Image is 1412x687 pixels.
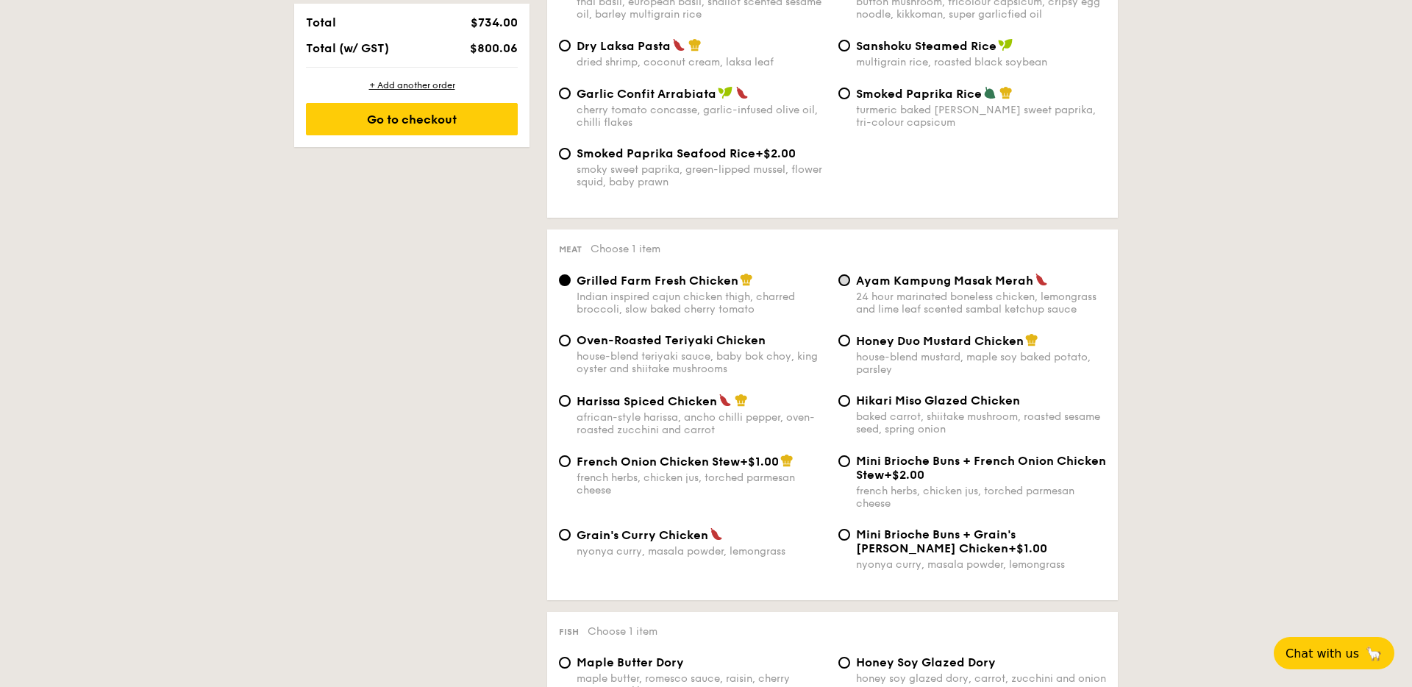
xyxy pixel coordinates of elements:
span: Dry Laksa Pasta [577,39,671,53]
input: Honey Duo Mustard Chickenhouse-blend mustard, maple soy baked potato, parsley [838,335,850,346]
span: Grilled Farm Fresh Chicken [577,274,738,288]
input: Oven-Roasted Teriyaki Chickenhouse-blend teriyaki sauce, baby bok choy, king oyster and shiitake ... [559,335,571,346]
span: Mini Brioche Buns + French Onion Chicken Stew [856,454,1106,482]
div: house-blend teriyaki sauce, baby bok choy, king oyster and shiitake mushrooms [577,350,827,375]
span: Smoked Paprika Rice [856,87,982,101]
input: Ayam Kampung Masak Merah24 hour marinated boneless chicken, lemongrass and lime leaf scented samb... [838,274,850,286]
input: Harissa Spiced Chickenafrican-style harissa, ancho chilli pepper, oven-roasted zucchini and carrot [559,395,571,407]
div: Go to checkout [306,103,518,135]
span: Total (w/ GST) [306,41,389,55]
span: Mini Brioche Buns + Grain's [PERSON_NAME] Chicken [856,527,1016,555]
img: icon-chef-hat.a58ddaea.svg [1025,333,1038,346]
input: Sanshoku Steamed Ricemultigrain rice, roasted black soybean [838,40,850,51]
div: + Add another order [306,79,518,91]
span: Total [306,15,336,29]
div: french herbs, chicken jus, torched parmesan cheese [577,471,827,496]
input: Dry Laksa Pastadried shrimp, coconut cream, laksa leaf [559,40,571,51]
img: icon-chef-hat.a58ddaea.svg [735,394,748,407]
div: nyonya curry, masala powder, lemongrass [577,545,827,558]
img: icon-spicy.37a8142b.svg [1035,273,1048,286]
div: dried shrimp, coconut cream, laksa leaf [577,56,827,68]
span: Honey Soy Glazed Dory [856,655,996,669]
img: icon-chef-hat.a58ddaea.svg [999,86,1013,99]
span: 🦙 [1365,645,1383,662]
input: Smoked Paprika Seafood Rice+$2.00smoky sweet paprika, green-lipped mussel, flower squid, baby prawn [559,148,571,160]
img: icon-chef-hat.a58ddaea.svg [740,273,753,286]
div: multigrain rice, roasted black soybean [856,56,1106,68]
div: french herbs, chicken jus, torched parmesan cheese [856,485,1106,510]
span: Garlic Confit Arrabiata [577,87,716,101]
span: $800.06 [470,41,518,55]
div: baked carrot, shiitake mushroom, roasted sesame seed, spring onion [856,410,1106,435]
span: $734.00 [471,15,518,29]
div: 24 hour marinated boneless chicken, lemongrass and lime leaf scented sambal ketchup sauce [856,291,1106,316]
span: Fish [559,627,579,637]
div: house-blend mustard, maple soy baked potato, parsley [856,351,1106,376]
img: icon-spicy.37a8142b.svg [672,38,685,51]
input: Mini Brioche Buns + French Onion Chicken Stew+$2.00french herbs, chicken jus, torched parmesan ch... [838,455,850,467]
div: Indian inspired cajun chicken thigh, charred broccoli, slow baked cherry tomato [577,291,827,316]
span: Chat with us [1286,647,1359,661]
button: Chat with us🦙 [1274,637,1394,669]
span: Choose 1 item [591,243,660,255]
img: icon-chef-hat.a58ddaea.svg [688,38,702,51]
img: icon-spicy.37a8142b.svg [719,394,732,407]
img: icon-vegetarian.fe4039eb.svg [983,86,996,99]
span: +$1.00 [1008,541,1047,555]
span: French Onion Chicken Stew [577,455,740,469]
input: Hikari Miso Glazed Chickenbaked carrot, shiitake mushroom, roasted sesame seed, spring onion [838,395,850,407]
span: Ayam Kampung Masak Merah [856,274,1033,288]
input: Maple Butter Dorymaple butter, romesco sauce, raisin, cherry tomato pickle [559,657,571,669]
input: Garlic Confit Arrabiatacherry tomato concasse, garlic-infused olive oil, chilli flakes [559,88,571,99]
span: Meat [559,244,582,254]
img: icon-spicy.37a8142b.svg [710,527,723,541]
div: smoky sweet paprika, green-lipped mussel, flower squid, baby prawn [577,163,827,188]
div: cherry tomato concasse, garlic-infused olive oil, chilli flakes [577,104,827,129]
div: turmeric baked [PERSON_NAME] sweet paprika, tri-colour capsicum [856,104,1106,129]
div: honey soy glazed dory, carrot, zucchini and onion [856,672,1106,685]
span: Smoked Paprika Seafood Rice [577,146,755,160]
span: Oven-Roasted Teriyaki Chicken [577,333,766,347]
span: Sanshoku Steamed Rice [856,39,996,53]
img: icon-spicy.37a8142b.svg [735,86,749,99]
img: icon-vegan.f8ff3823.svg [998,38,1013,51]
span: Honey Duo Mustard Chicken [856,334,1024,348]
input: Mini Brioche Buns + Grain's [PERSON_NAME] Chicken+$1.00nyonya curry, masala powder, lemongrass [838,529,850,541]
span: Choose 1 item [588,625,657,638]
input: Smoked Paprika Riceturmeric baked [PERSON_NAME] sweet paprika, tri-colour capsicum [838,88,850,99]
input: Grain's Curry Chickennyonya curry, masala powder, lemongrass [559,529,571,541]
img: icon-vegan.f8ff3823.svg [718,86,732,99]
span: +$2.00 [884,468,924,482]
input: Honey Soy Glazed Doryhoney soy glazed dory, carrot, zucchini and onion [838,657,850,669]
div: african-style harissa, ancho chilli pepper, oven-roasted zucchini and carrot [577,411,827,436]
span: Harissa Spiced Chicken [577,394,717,408]
span: +$1.00 [740,455,779,469]
span: Grain's Curry Chicken [577,528,708,542]
span: +$2.00 [755,146,796,160]
img: icon-chef-hat.a58ddaea.svg [780,454,794,467]
span: Hikari Miso Glazed Chicken [856,394,1020,407]
span: Maple Butter Dory [577,655,684,669]
div: nyonya curry, masala powder, lemongrass [856,558,1106,571]
input: French Onion Chicken Stew+$1.00french herbs, chicken jus, torched parmesan cheese [559,455,571,467]
input: Grilled Farm Fresh ChickenIndian inspired cajun chicken thigh, charred broccoli, slow baked cherr... [559,274,571,286]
